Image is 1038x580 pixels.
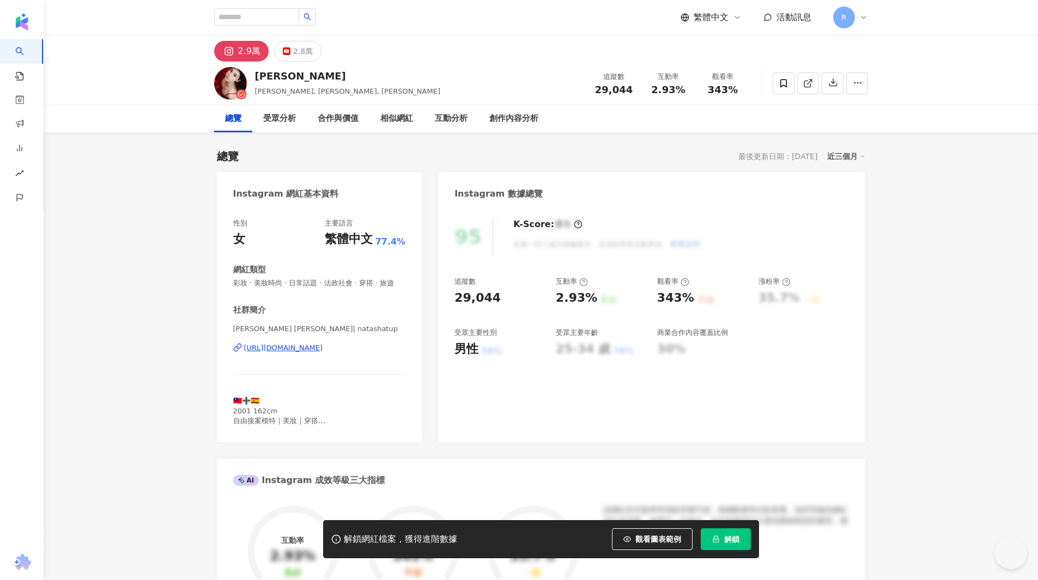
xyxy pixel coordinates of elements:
span: search [303,13,311,21]
span: 活動訊息 [776,12,811,22]
span: lock [712,535,720,543]
button: 觀看圖表範例 [612,528,693,550]
div: 29,044 [454,290,501,307]
div: 性別 [233,218,247,228]
a: [URL][DOMAIN_NAME] [233,343,406,353]
span: 343% [708,84,738,95]
div: K-Score : [513,218,582,230]
div: 漲粉率 [758,277,791,286]
img: logo icon [13,13,31,30]
div: 解鎖網紅檔案，獲得進階數據 [344,534,457,545]
span: 繁體中文 [694,11,729,23]
div: 近三個月 [827,149,865,163]
div: 互動分析 [435,112,468,125]
div: 總覽 [217,149,239,164]
div: 網紅類型 [233,264,266,276]
div: 受眾分析 [263,112,296,125]
div: [URL][DOMAIN_NAME] [244,343,323,353]
div: 繁體中文 [325,231,373,248]
div: 主要語言 [325,218,353,228]
div: 該網紅的互動率和漲粉率都不錯，唯獨觀看率比較普通，為同等級的網紅的中低等級，效果不一定會好，但仍然建議可以發包開箱類型的案型，應該會比較有成效！ [604,505,849,537]
div: 創作內容分析 [489,112,538,125]
span: 2.93% [651,84,685,95]
div: 總覽 [225,112,241,125]
div: 受眾主要性別 [454,328,497,338]
div: 男性 [454,341,478,358]
img: chrome extension [11,554,33,571]
div: 受眾主要年齡 [556,328,598,338]
button: 2.8萬 [274,41,321,62]
img: KOL Avatar [214,67,247,100]
div: 女 [233,231,245,248]
div: 互動率 [648,71,689,82]
div: 追蹤數 [593,71,635,82]
div: 相似網紅 [380,112,413,125]
button: 解鎖 [701,528,751,550]
div: 觀看率 [702,71,744,82]
span: 29,044 [595,84,633,95]
span: [PERSON_NAME], [PERSON_NAME], [PERSON_NAME] [255,87,441,95]
div: Instagram 成效等級三大指標 [233,474,385,486]
div: 商業合作內容覆蓋比例 [657,328,728,338]
div: 2.8萬 [293,44,313,59]
div: Instagram 網紅基本資料 [233,188,339,200]
div: [PERSON_NAME] [255,69,441,83]
span: 彩妝 · 美妝時尚 · 日常話題 · 法政社會 · 穿搭 · 旅遊 [233,278,406,288]
div: 最後更新日期：[DATE] [738,152,817,161]
span: [PERSON_NAME] [PERSON_NAME]| natashatup [233,324,406,334]
span: 77.4% [375,236,406,248]
div: 343% [657,290,694,307]
div: 社群簡介 [233,304,266,316]
div: 追蹤數 [454,277,476,286]
span: 🇹🇼➕🇪🇸 2001 162cm 自由接案模特｜美妝｜穿搭 💌合作/平面/動態拍攝邀約👇🏽 [EMAIL_ADDRESS][DOMAIN_NAME] 煮飯🧑‍🍳：@nata.chef 兒子🐱：@... [233,396,368,464]
div: 不佳 [404,568,422,578]
div: 合作與價值 [318,112,359,125]
div: 良好 [284,568,301,578]
span: 解鎖 [724,535,739,544]
a: search [15,39,37,82]
div: 2.9萬 [238,44,260,59]
div: AI [233,475,259,486]
div: Instagram 數據總覽 [454,188,543,200]
button: 2.9萬 [214,41,269,62]
div: 2.93% [556,290,597,307]
span: R [841,11,847,23]
div: 一般 [524,568,541,578]
div: 互動率 [556,277,588,286]
span: 觀看圖表範例 [635,535,681,544]
span: rise [15,162,24,187]
div: 觀看率 [657,277,689,286]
